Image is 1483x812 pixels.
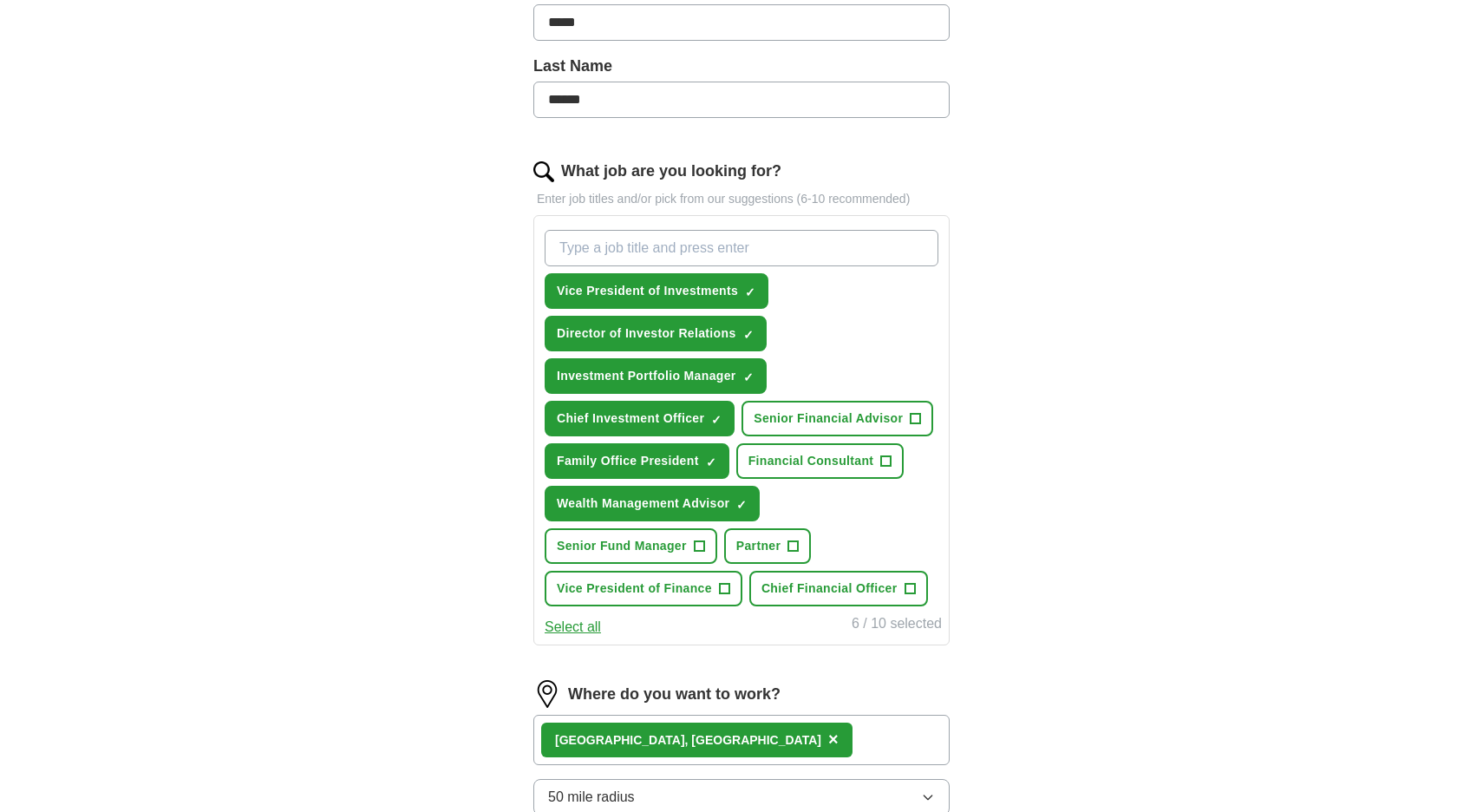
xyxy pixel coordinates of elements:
span: 50 mile radius [548,787,635,808]
label: What job are you looking for? [561,160,781,183]
button: Director of Investor Relations✓ [545,316,767,351]
span: ✓ [711,413,722,427]
span: Partner [736,537,781,555]
span: Director of Investor Relations [557,324,736,343]
button: Financial Consultant [736,443,905,479]
span: Family Office President [557,452,699,470]
p: Enter job titles and/or pick from our suggestions (6-10 recommended) [533,190,950,208]
span: Senior Financial Advisor [754,409,903,428]
button: Senior Financial Advisor [741,401,933,436]
span: Chief Financial Officer [761,580,898,598]
button: Senior Fund Manager [545,528,717,564]
img: location.png [533,680,561,708]
span: Vice President of Finance [557,580,712,598]
span: × [828,730,839,749]
span: ✓ [736,498,747,512]
span: Chief Investment Officer [557,409,704,428]
span: Wealth Management Advisor [557,494,729,513]
button: Chief Financial Officer [749,571,928,606]
span: Investment Portfolio Manager [557,367,736,385]
span: ✓ [743,370,754,384]
button: Family Office President✓ [545,443,729,479]
button: × [828,727,839,753]
span: Vice President of Investments [557,282,738,300]
span: ✓ [743,328,754,342]
span: Senior Fund Manager [557,537,687,555]
img: search.png [533,161,554,182]
button: Chief Investment Officer✓ [545,401,735,436]
div: [GEOGRAPHIC_DATA], [GEOGRAPHIC_DATA] [555,731,821,750]
span: ✓ [745,285,755,299]
label: Last Name [533,55,950,78]
span: ✓ [706,455,716,469]
button: Vice President of Investments✓ [545,273,768,309]
span: Financial Consultant [748,452,874,470]
input: Type a job title and press enter [545,230,938,266]
label: Where do you want to work? [568,683,781,706]
button: Vice President of Finance [545,571,742,606]
div: 6 / 10 selected [852,613,942,638]
button: Select all [545,617,601,638]
button: Partner [724,528,811,564]
button: Investment Portfolio Manager✓ [545,358,767,394]
button: Wealth Management Advisor✓ [545,486,760,521]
